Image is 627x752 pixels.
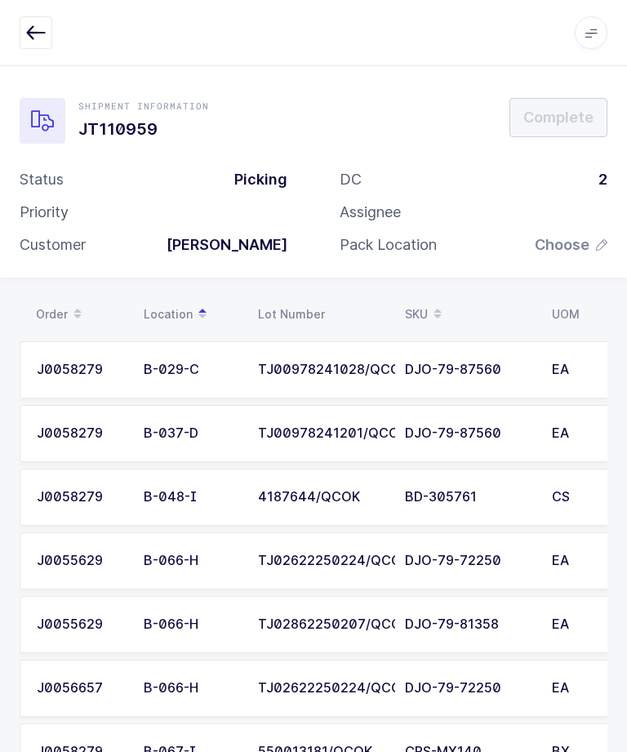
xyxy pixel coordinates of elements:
[144,617,238,632] div: B-066-H
[20,170,64,189] div: Status
[221,170,287,189] div: Picking
[405,300,532,328] div: SKU
[405,554,532,568] div: DJO-79-72250
[153,235,287,255] div: [PERSON_NAME]
[78,116,209,142] h1: JT110959
[144,554,238,568] div: B-066-H
[340,202,401,222] div: Assignee
[552,554,598,568] div: EA
[552,308,598,321] div: UOM
[258,363,385,377] div: TJ00978241028/QCOK
[552,681,598,696] div: EA
[144,490,238,505] div: B-048-I
[509,98,607,137] button: Complete
[405,490,532,505] div: BD-305761
[258,617,385,632] div: TJ02862250207/QCOK
[20,235,86,255] div: Customer
[405,617,532,632] div: DJO-79-81358
[405,363,532,377] div: DJO-79-87560
[144,426,238,441] div: B-037-D
[144,681,238,696] div: B-066-H
[144,300,238,328] div: Location
[36,300,124,328] div: Order
[37,681,124,696] div: J0056657
[258,554,385,568] div: TJ02622250224/QCOK
[552,363,598,377] div: EA
[258,308,385,321] div: Lot Number
[37,426,124,441] div: J0058279
[78,100,209,113] div: Shipment Information
[405,681,532,696] div: DJO-79-72250
[535,235,589,255] span: Choose
[523,107,594,127] span: Complete
[340,170,362,189] div: DC
[37,617,124,632] div: J0055629
[405,426,532,441] div: DJO-79-87560
[552,617,598,632] div: EA
[258,426,385,441] div: TJ00978241201/QCOK
[144,363,238,377] div: B-029-C
[535,235,607,255] button: Choose
[552,426,598,441] div: EA
[598,171,607,188] span: 2
[258,681,385,696] div: TJ02622250224/QCOK
[37,363,124,377] div: J0058279
[37,554,124,568] div: J0055629
[20,202,69,222] div: Priority
[258,490,385,505] div: 4187644/QCOK
[37,490,124,505] div: J0058279
[552,490,598,505] div: CS
[340,235,437,255] div: Pack Location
